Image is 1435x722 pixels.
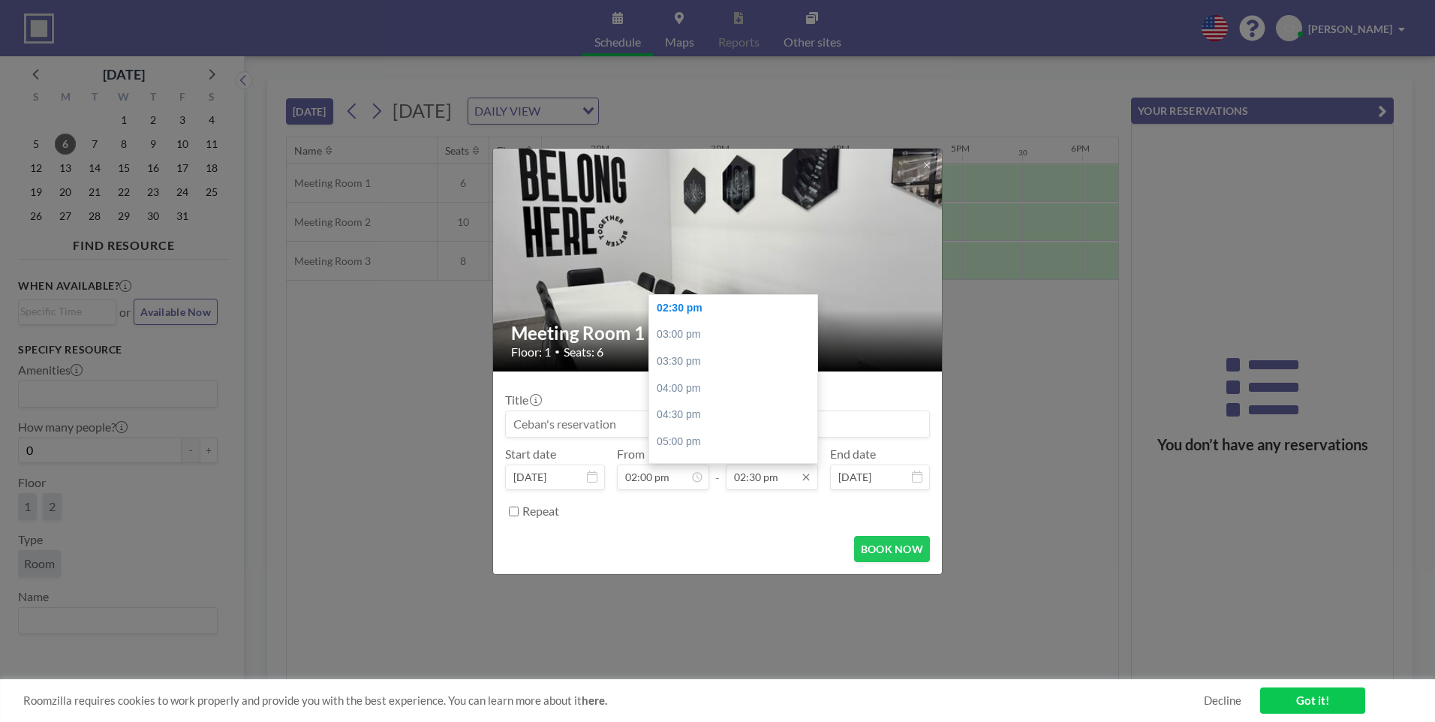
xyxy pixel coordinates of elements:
[1204,693,1241,708] a: Decline
[564,344,603,359] span: Seats: 6
[23,693,1204,708] span: Roomzilla requires cookies to work properly and provide you with the best experience. You can lea...
[649,295,825,322] div: 02:30 pm
[511,322,925,344] h2: Meeting Room 1
[493,91,943,429] img: 537.jpg
[506,411,929,437] input: Ceban's reservation
[555,346,560,357] span: •
[511,344,551,359] span: Floor: 1
[649,348,825,375] div: 03:30 pm
[505,393,540,408] label: Title
[649,455,825,482] div: 05:30 pm
[649,375,825,402] div: 04:00 pm
[649,321,825,348] div: 03:00 pm
[1260,687,1365,714] a: Got it!
[830,447,876,462] label: End date
[649,429,825,456] div: 05:00 pm
[649,402,825,429] div: 04:30 pm
[715,452,720,485] span: -
[582,693,607,707] a: here.
[522,504,559,519] label: Repeat
[854,536,930,562] button: BOOK NOW
[505,447,556,462] label: Start date
[617,447,645,462] label: From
